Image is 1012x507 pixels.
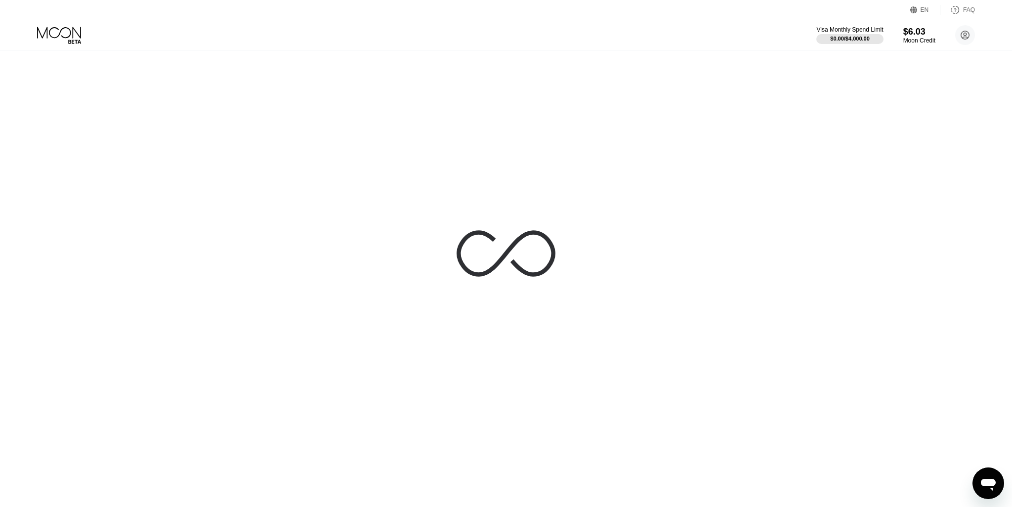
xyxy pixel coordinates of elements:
div: EN [921,6,929,13]
div: $6.03 [903,27,935,37]
div: $6.03Moon Credit [903,27,935,44]
div: Moon Credit [903,37,935,44]
div: EN [910,5,940,15]
div: $0.00 / $4,000.00 [830,36,870,42]
div: Visa Monthly Spend Limit [816,26,883,33]
div: FAQ [940,5,975,15]
div: FAQ [963,6,975,13]
div: Visa Monthly Spend Limit$0.00/$4,000.00 [816,26,883,44]
iframe: Кнопка запуска окна обмена сообщениями [972,467,1004,499]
